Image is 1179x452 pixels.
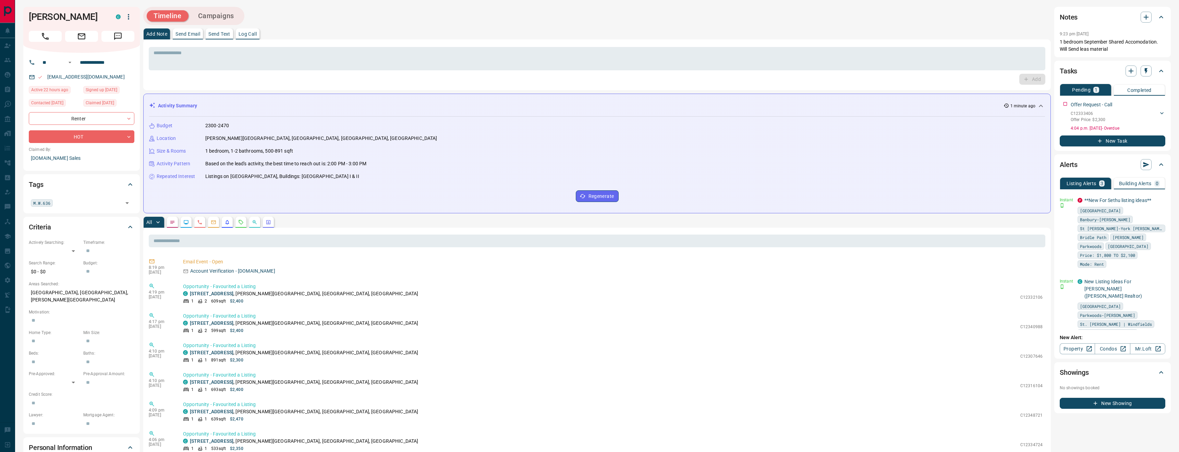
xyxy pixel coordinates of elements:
[116,14,121,19] div: condos.ca
[230,445,243,452] p: $2,350
[183,439,188,443] div: condos.ca
[149,378,173,383] p: 4:10 pm
[183,371,1043,379] p: Opportunity - Favourited a Listing
[1060,398,1165,409] button: New Showing
[190,320,233,326] a: [STREET_ADDRESS]
[191,416,194,422] p: 1
[1020,383,1043,389] p: C12316104
[149,295,173,299] p: [DATE]
[1060,159,1078,170] h2: Alerts
[230,386,243,393] p: $2,400
[1095,343,1130,354] a: Condos
[183,401,1043,408] p: Opportunity - Favourited a Listing
[29,239,80,246] p: Actively Searching:
[190,438,418,445] p: , [PERSON_NAME][GEOGRAPHIC_DATA], [GEOGRAPHIC_DATA], [GEOGRAPHIC_DATA]
[252,219,257,225] svg: Opportunities
[205,416,207,422] p: 1
[190,408,418,415] p: , [PERSON_NAME][GEOGRAPHIC_DATA], [GEOGRAPHIC_DATA], [GEOGRAPHIC_DATA]
[230,416,243,422] p: $2,470
[230,328,243,334] p: $2,400
[29,350,80,356] p: Beds:
[230,298,243,304] p: $2,400
[205,386,207,393] p: 1
[230,357,243,363] p: $2,300
[183,380,188,384] div: condos.ca
[211,386,226,393] p: 693 sqft
[83,260,134,266] p: Budget:
[205,147,293,155] p: 1 bedroom, 1-2 bathrooms, 500-891 sqft
[1060,9,1165,25] div: Notes
[157,122,172,129] p: Budget
[1060,284,1065,289] svg: Push Notification Only
[183,283,1043,290] p: Opportunity - Favourited a Listing
[208,32,230,36] p: Send Text
[183,312,1043,320] p: Opportunity - Favourited a Listing
[266,219,271,225] svg: Agent Actions
[29,146,134,153] p: Claimed By:
[29,222,51,233] h2: Criteria
[1127,88,1152,93] p: Completed
[211,445,226,452] p: 533 sqft
[1020,294,1043,300] p: C12332106
[38,75,42,80] svg: Email Valid
[1071,125,1165,131] p: 4:04 p.m. [DATE] - Overdue
[29,99,80,109] div: Tue Aug 02 2022
[1060,32,1089,36] p: 9:23 pm [DATE]
[29,153,134,164] p: [DOMAIN_NAME] Sales
[190,409,233,414] a: [STREET_ADDRESS]
[1020,442,1043,448] p: C12334724
[149,383,173,388] p: [DATE]
[1084,198,1151,203] a: **New For Sethu listing ideas**
[1080,234,1106,241] span: Bridle Path
[29,179,43,190] h2: Tags
[149,413,173,417] p: [DATE]
[1113,234,1144,241] span: [PERSON_NAME]
[190,290,418,297] p: , [PERSON_NAME][GEOGRAPHIC_DATA], [GEOGRAPHIC_DATA], [GEOGRAPHIC_DATA]
[86,86,117,93] span: Signed up [DATE]
[205,160,366,167] p: Based on the lead's activity, the best time to reach out is: 2:00 PM - 3:00 PM
[1020,412,1043,418] p: C12348721
[190,320,418,327] p: , [PERSON_NAME][GEOGRAPHIC_DATA], [GEOGRAPHIC_DATA], [GEOGRAPHIC_DATA]
[1108,243,1148,250] span: [GEOGRAPHIC_DATA]
[29,266,80,277] p: $0 - $0
[1060,334,1165,341] p: New Alert:
[190,438,233,444] a: [STREET_ADDRESS]
[1060,156,1165,173] div: Alerts
[1080,216,1130,223] span: Banbury-[PERSON_NAME]
[31,86,68,93] span: Active 22 hours ago
[191,298,194,304] p: 1
[1078,279,1082,284] div: condos.ca
[576,190,619,202] button: Regenerate
[1067,181,1096,186] p: Listing Alerts
[29,219,134,235] div: Criteria
[29,287,134,306] p: [GEOGRAPHIC_DATA], [GEOGRAPHIC_DATA], [PERSON_NAME][GEOGRAPHIC_DATA]
[29,412,80,418] p: Lawyer:
[31,99,63,106] span: Contacted [DATE]
[29,371,80,377] p: Pre-Approved:
[1060,12,1078,23] h2: Notes
[149,354,173,358] p: [DATE]
[146,32,167,36] p: Add Note
[83,350,134,356] p: Baths:
[149,349,173,354] p: 4:10 pm
[1060,343,1095,354] a: Property
[65,31,98,42] span: Email
[29,391,134,397] p: Credit Score:
[183,430,1043,438] p: Opportunity - Favourited a Listing
[157,147,186,155] p: Size & Rooms
[1156,181,1158,186] p: 0
[157,173,195,180] p: Repeated Interest
[29,11,106,22] h1: [PERSON_NAME]
[190,267,275,275] p: Account Verification - [DOMAIN_NAME]
[83,412,134,418] p: Mortgage Agent:
[1072,87,1091,92] p: Pending
[1060,203,1065,208] svg: Push Notification Only
[211,219,216,225] svg: Emails
[1080,321,1152,328] span: St. [PERSON_NAME] | Windfields
[29,130,134,143] div: HOT
[1130,343,1165,354] a: Mr.Loft
[1119,181,1152,186] p: Building Alerts
[29,112,134,125] div: Renter
[149,319,173,324] p: 4:17 pm
[205,357,207,363] p: 1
